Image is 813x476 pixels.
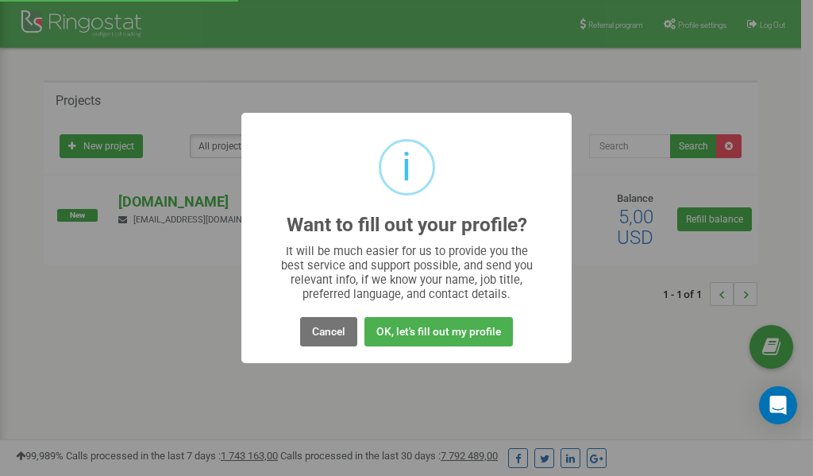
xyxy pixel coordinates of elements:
[759,386,797,424] div: Open Intercom Messenger
[364,317,513,346] button: OK, let's fill out my profile
[287,215,527,236] h2: Want to fill out your profile?
[300,317,357,346] button: Cancel
[273,244,541,301] div: It will be much easier for us to provide you the best service and support possible, and send you ...
[402,141,411,193] div: i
